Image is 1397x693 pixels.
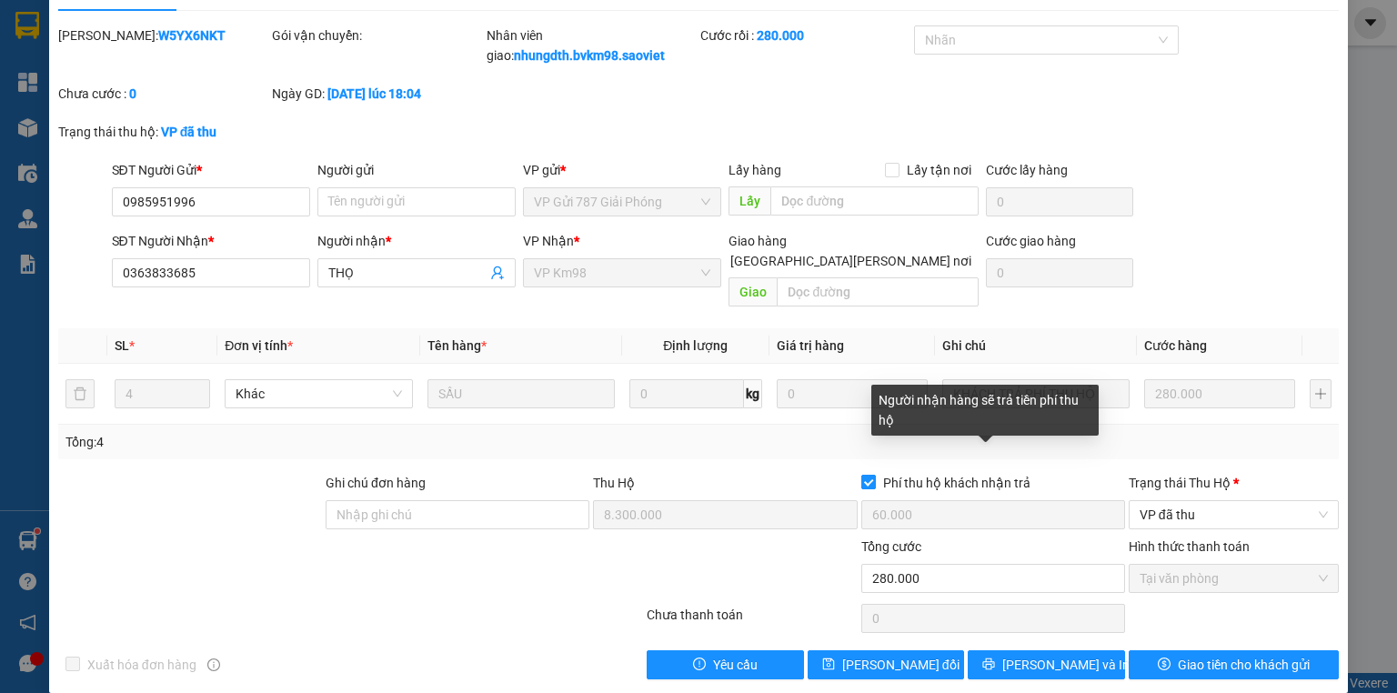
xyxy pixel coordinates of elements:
[986,163,1068,177] label: Cước lấy hàng
[58,25,268,45] div: [PERSON_NAME]:
[982,658,995,672] span: printer
[1129,473,1339,493] div: Trạng thái Thu Hộ
[777,277,979,306] input: Dọc đường
[1002,655,1130,675] span: [PERSON_NAME] và In
[986,258,1133,287] input: Cước giao hàng
[158,28,226,43] b: W5YX6NKT
[842,655,960,675] span: [PERSON_NAME] đổi
[326,476,426,490] label: Ghi chú đơn hàng
[1144,379,1295,408] input: 0
[112,160,310,180] div: SĐT Người Gửi
[647,650,804,679] button: exclamation-circleYêu cầu
[207,658,220,671] span: info-circle
[80,655,204,675] span: Xuất hóa đơn hàng
[327,86,421,101] b: [DATE] lúc 18:04
[729,186,770,216] span: Lấy
[115,338,129,353] span: SL
[693,658,706,672] span: exclamation-circle
[861,539,921,554] span: Tổng cước
[942,379,1130,408] input: Ghi Chú
[1129,650,1339,679] button: dollarGiao tiền cho khách gửi
[593,476,635,490] span: Thu Hộ
[968,650,1125,679] button: printer[PERSON_NAME] và In
[534,259,710,286] span: VP Km98
[729,234,787,248] span: Giao hàng
[427,338,487,353] span: Tên hàng
[272,25,482,45] div: Gói vận chuyển:
[1140,501,1328,528] span: VP đã thu
[777,338,844,353] span: Giá trị hàng
[58,122,322,142] div: Trạng thái thu hộ:
[729,277,777,306] span: Giao
[523,160,721,180] div: VP gửi
[317,231,516,251] div: Người nhận
[822,658,835,672] span: save
[663,338,728,353] span: Định lượng
[326,500,589,529] input: Ghi chú đơn hàng
[1178,655,1310,675] span: Giao tiền cho khách gửi
[1144,338,1207,353] span: Cước hàng
[757,28,804,43] b: 280.000
[871,385,1099,436] div: Người nhận hàng sẽ trả tiền phí thu hộ
[713,655,758,675] span: Yêu cầu
[729,163,781,177] span: Lấy hàng
[514,48,665,63] b: nhungdth.bvkm98.saoviet
[770,186,979,216] input: Dọc đường
[1310,379,1332,408] button: plus
[427,379,615,408] input: VD: Bàn, Ghế
[523,234,574,248] span: VP Nhận
[236,380,401,407] span: Khác
[744,379,762,408] span: kg
[112,231,310,251] div: SĐT Người Nhận
[58,84,268,104] div: Chưa cước :
[225,338,293,353] span: Đơn vị tính
[129,86,136,101] b: 0
[900,160,979,180] span: Lấy tận nơi
[317,160,516,180] div: Người gửi
[935,328,1137,364] th: Ghi chú
[65,379,95,408] button: delete
[487,25,697,65] div: Nhân viên giao:
[490,266,505,280] span: user-add
[272,84,482,104] div: Ngày GD:
[65,432,540,452] div: Tổng: 4
[808,650,965,679] button: save[PERSON_NAME] đổi
[645,605,859,637] div: Chưa thanh toán
[986,234,1076,248] label: Cước giao hàng
[1129,539,1250,554] label: Hình thức thanh toán
[876,473,1038,493] span: Phí thu hộ khách nhận trả
[1140,565,1328,592] span: Tại văn phòng
[161,125,217,139] b: VP đã thu
[986,187,1133,216] input: Cước lấy hàng
[723,251,979,271] span: [GEOGRAPHIC_DATA][PERSON_NAME] nơi
[1158,658,1171,672] span: dollar
[534,188,710,216] span: VP Gửi 787 Giải Phóng
[777,379,928,408] input: 0
[700,25,910,45] div: Cước rồi :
